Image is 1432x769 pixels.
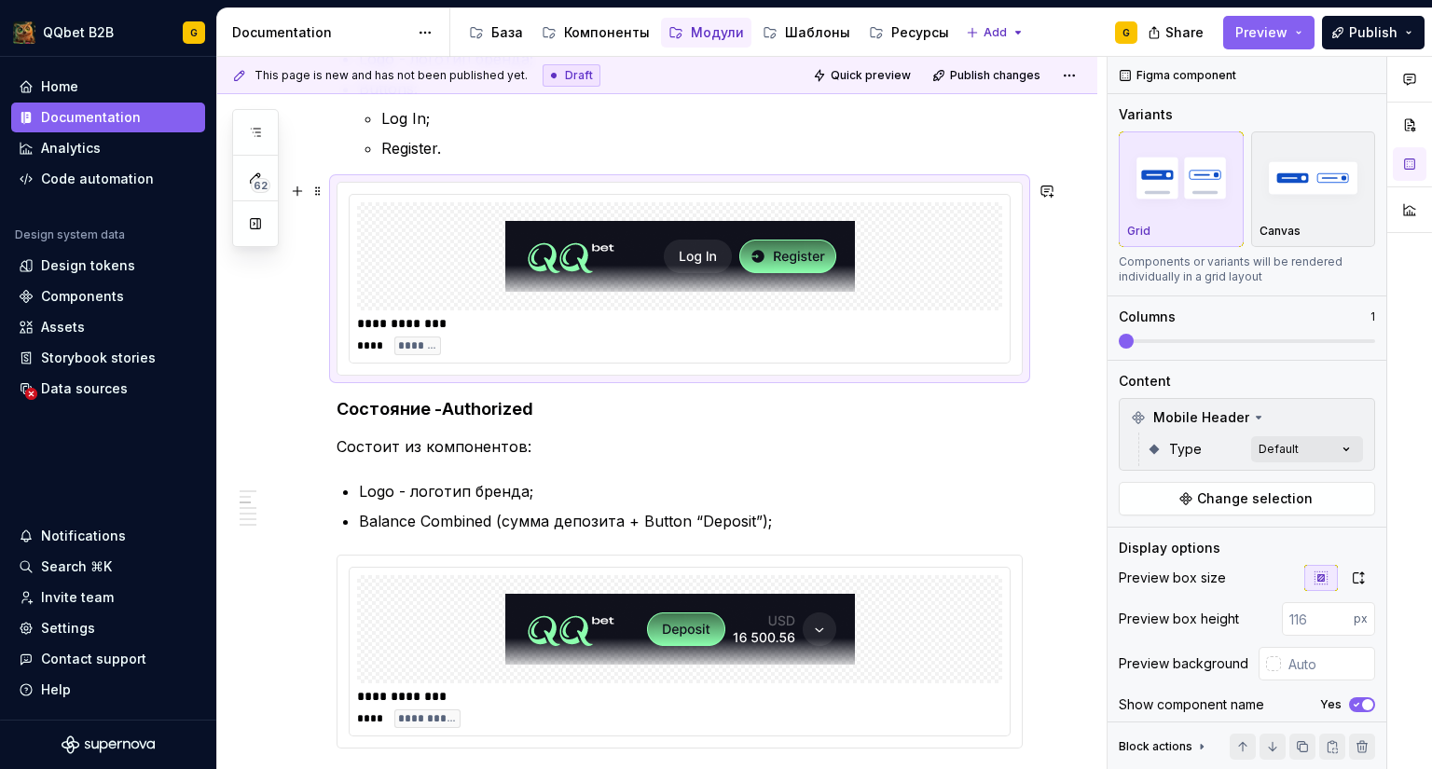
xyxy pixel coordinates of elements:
div: Search ⌘K [41,557,112,576]
div: Mobile Header [1123,403,1370,433]
div: QQbet B2B [43,23,114,42]
a: Code automation [11,164,205,194]
span: Mobile Header [1153,408,1249,427]
div: Storybook stories [41,349,156,367]
button: Publish changes [927,62,1049,89]
a: Data sources [11,374,205,404]
img: placeholder [1127,144,1235,212]
div: Ресурсы [891,23,949,42]
div: Content [1119,372,1171,391]
a: Components [11,282,205,311]
p: 1 [1370,309,1375,324]
span: Type [1169,440,1202,459]
button: Publish [1322,16,1425,49]
span: This page is new and has not been published yet. [255,68,528,83]
p: Canvas [1260,224,1301,239]
div: Display options [1119,539,1220,557]
div: База [491,23,523,42]
div: Documentation [41,108,141,127]
button: placeholderCanvas [1251,131,1376,247]
div: Variants [1119,105,1173,124]
div: Contact support [41,650,146,668]
a: Компоненты [534,18,657,48]
div: Data sources [41,379,128,398]
span: 62 [251,178,270,193]
input: 116 [1282,602,1354,636]
p: Log In; [381,107,1023,130]
a: Documentation [11,103,205,132]
a: Design tokens [11,251,205,281]
p: Logo - логотип бренда; [359,480,1023,502]
a: Модули [661,18,751,48]
p: Balance Combined (сумма депозита + Button “Deposit”); [359,510,1023,532]
div: Модули [691,23,744,42]
p: Состоит из компонентов: [337,435,1023,458]
label: Yes [1320,697,1342,712]
div: Components or variants will be rendered individually in a grid layout [1119,254,1375,284]
button: QQbet B2BG [4,12,213,52]
a: Ресурсы [861,18,957,48]
div: Design system data [15,227,125,242]
button: Add [960,20,1030,46]
p: Grid [1127,224,1150,239]
a: Storybook stories [11,343,205,373]
svg: Supernova Logo [62,735,155,754]
span: Change selection [1197,489,1313,508]
span: Preview [1235,23,1287,42]
div: G [1122,25,1130,40]
span: Share [1165,23,1204,42]
p: Register. [381,137,1023,159]
span: Quick preview [831,68,911,83]
span: Add [984,25,1007,40]
button: Help [11,675,205,705]
div: Documentation [232,23,408,42]
div: Design tokens [41,256,135,275]
div: Columns [1119,308,1176,326]
a: Invite team [11,583,205,612]
button: placeholderGrid [1119,131,1244,247]
div: Invite team [41,588,114,607]
div: Assets [41,318,85,336]
div: Preview box height [1119,610,1239,628]
a: База [461,18,530,48]
button: Preview [1223,16,1315,49]
strong: Состояние - [337,399,442,419]
img: 491028fe-7948-47f3-9fb2-82dab60b8b20.png [13,21,35,44]
a: Шаблоны [755,18,858,48]
p: px [1354,611,1368,626]
div: Show component name [1119,695,1264,714]
button: Quick preview [807,62,919,89]
img: placeholder [1260,144,1368,212]
div: Notifications [41,527,126,545]
button: Share [1138,16,1216,49]
div: G [190,25,198,40]
span: Publish changes [950,68,1040,83]
div: Components [41,287,124,306]
div: Block actions [1119,739,1192,754]
button: Default [1251,436,1363,462]
div: Analytics [41,139,101,158]
button: Search ⌘K [11,552,205,582]
button: Change selection [1119,482,1375,515]
a: Settings [11,613,205,643]
div: Page tree [461,14,957,51]
button: Contact support [11,644,205,674]
div: Block actions [1119,734,1209,760]
div: Компоненты [564,23,650,42]
input: Auto [1281,647,1375,680]
button: Notifications [11,521,205,551]
a: Analytics [11,133,205,163]
h4: Authorized [337,398,1023,420]
a: Assets [11,312,205,342]
div: Preview background [1119,654,1248,673]
div: Preview box size [1119,569,1226,587]
div: Help [41,680,71,699]
div: Default [1259,442,1299,457]
div: Home [41,77,78,96]
div: Settings [41,619,95,638]
span: Draft [565,68,593,83]
div: Code automation [41,170,154,188]
span: Publish [1349,23,1398,42]
div: Шаблоны [785,23,850,42]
